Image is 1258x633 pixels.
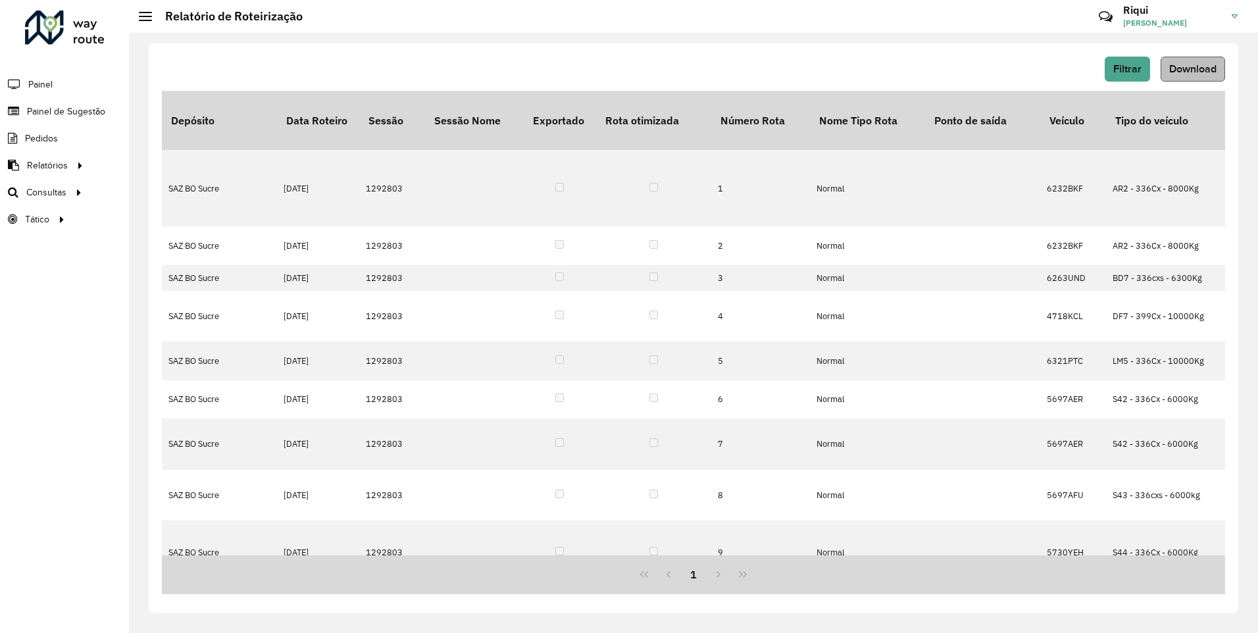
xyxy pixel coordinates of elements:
td: Normal [810,520,925,584]
span: Relatórios [27,159,68,172]
th: Veículo [1040,91,1106,150]
td: 7 [711,418,810,470]
td: [DATE] [277,291,359,342]
td: SAZ BO Sucre [162,226,277,265]
td: Normal [810,226,925,265]
th: Sessão Nome [425,91,524,150]
td: 2 [711,226,810,265]
th: Tipo do veículo [1106,91,1221,150]
span: Pedidos [25,132,58,145]
td: [DATE] [277,150,359,226]
td: 1292803 [359,470,425,521]
td: S44 - 336Cx - 6000Kg [1106,520,1221,584]
td: BD7 - 336cxs - 6300Kg [1106,265,1221,291]
td: 6321PTC [1040,342,1106,380]
td: 1 [711,150,810,226]
td: [DATE] [277,226,359,265]
th: Exportado [524,91,596,150]
td: S43 - 336cxs - 6000kg [1106,470,1221,521]
h3: Riqui [1123,4,1222,16]
td: SAZ BO Sucre [162,380,277,418]
button: Filtrar [1105,57,1150,82]
td: 5 [711,342,810,380]
td: Normal [810,418,925,470]
th: Número Rota [711,91,810,150]
td: 5730YEH [1040,520,1106,584]
td: SAZ BO Sucre [162,418,277,470]
td: AR2 - 336Cx - 8000Kg [1106,150,1221,226]
td: Normal [810,265,925,291]
th: Nome Tipo Rota [810,91,925,150]
td: [DATE] [277,265,359,291]
td: 6232BKF [1040,150,1106,226]
span: Painel [28,78,53,91]
a: Contato Rápido [1092,3,1120,31]
td: 1292803 [359,520,425,584]
th: Sessão [359,91,425,150]
td: LM5 - 336Cx - 10000Kg [1106,342,1221,380]
td: [DATE] [277,342,359,380]
td: [DATE] [277,470,359,521]
td: Normal [810,380,925,418]
td: [DATE] [277,380,359,418]
td: 1292803 [359,342,425,380]
td: 6 [711,380,810,418]
th: Rota otimizada [596,91,711,150]
td: 1292803 [359,150,425,226]
td: SAZ BO Sucre [162,150,277,226]
td: AR2 - 336Cx - 8000Kg [1106,226,1221,265]
span: Download [1169,63,1217,74]
button: 1 [681,562,706,587]
td: 6232BKF [1040,226,1106,265]
span: Consultas [26,186,66,199]
td: SAZ BO Sucre [162,520,277,584]
td: 6263UND [1040,265,1106,291]
h2: Relatório de Roteirização [152,9,303,24]
th: Ponto de saída [925,91,1040,150]
td: 3 [711,265,810,291]
td: 5697AFU [1040,470,1106,521]
td: 1292803 [359,380,425,418]
td: Normal [810,342,925,380]
td: SAZ BO Sucre [162,291,277,342]
th: Data Roteiro [277,91,359,150]
td: [DATE] [277,520,359,584]
td: 9 [711,520,810,584]
span: Painel de Sugestão [27,105,105,118]
td: 5697AER [1040,418,1106,470]
td: Normal [810,150,925,226]
span: [PERSON_NAME] [1123,17,1222,29]
td: Normal [810,291,925,342]
td: 1292803 [359,291,425,342]
td: SAZ BO Sucre [162,265,277,291]
td: 1292803 [359,418,425,470]
td: S42 - 336Cx - 6000Kg [1106,380,1221,418]
span: Tático [25,213,49,226]
td: Normal [810,470,925,521]
button: Download [1161,57,1225,82]
td: SAZ BO Sucre [162,470,277,521]
td: 1292803 [359,226,425,265]
td: DF7 - 399Cx - 10000Kg [1106,291,1221,342]
td: 5697AER [1040,380,1106,418]
td: 8 [711,470,810,521]
td: 4718KCL [1040,291,1106,342]
th: Depósito [162,91,277,150]
span: Filtrar [1113,63,1142,74]
td: 1292803 [359,265,425,291]
td: S42 - 336Cx - 6000Kg [1106,418,1221,470]
td: [DATE] [277,418,359,470]
td: 4 [711,291,810,342]
td: SAZ BO Sucre [162,342,277,380]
